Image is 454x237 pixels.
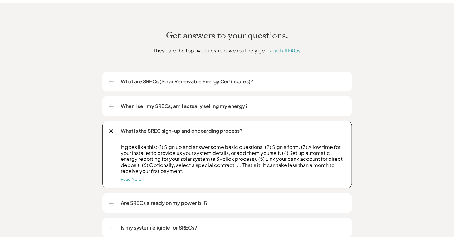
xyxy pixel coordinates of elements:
[49,30,405,42] h2: Get answers to your questions.
[121,127,346,135] p: What is the SREC sign-up and onboarding process?
[121,102,346,110] p: When I sell my SRECs, am I actually selling my energy?
[121,144,346,174] p: It goes like this: (1) Sign up and answer some basic questions. (2) Sign a form. (3) Allow time f...
[111,47,343,54] p: These are the top five questions we routinely get.
[121,224,346,231] p: Is my system eligible for SRECs?
[268,47,300,54] a: Read all FAQs
[121,78,346,85] p: What are SRECs (Solar Renewable Energy Certificates)?
[121,177,142,182] a: Read More
[121,199,346,207] p: Are SRECs already on my power bill?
